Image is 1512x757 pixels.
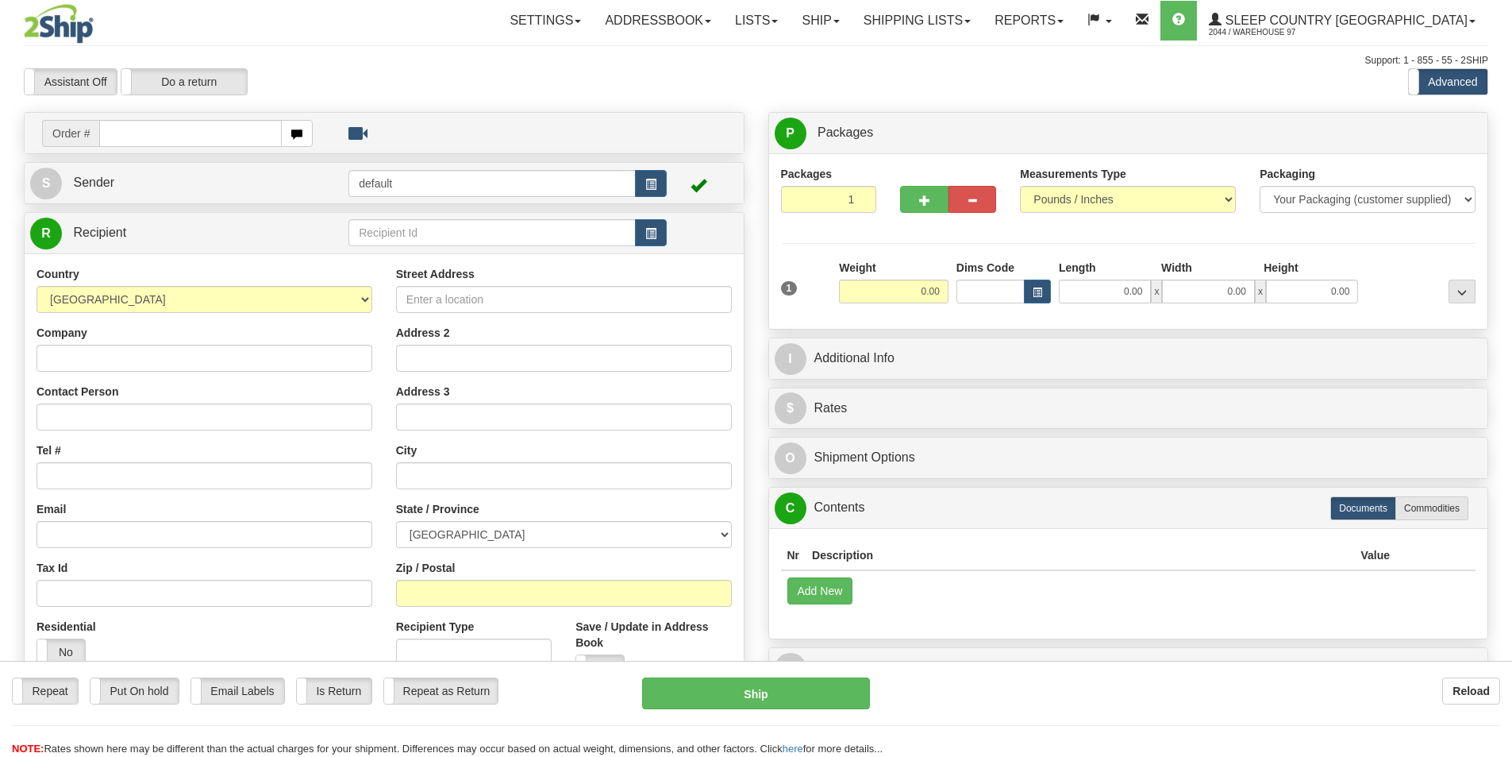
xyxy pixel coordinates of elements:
[575,619,731,651] label: Save / Update in Address Book
[723,1,790,41] a: Lists
[30,218,62,249] span: R
[1395,496,1468,520] label: Commodities
[1161,260,1192,276] label: Width
[1409,69,1487,95] label: Advanced
[396,501,479,517] label: State / Province
[73,176,114,189] span: Sender
[30,167,348,199] a: S Sender
[839,260,875,276] label: Weight
[1354,541,1396,570] th: Value
[37,325,87,341] label: Company
[790,1,851,41] a: Ship
[30,217,314,249] a: R Recipient
[1059,260,1096,276] label: Length
[396,560,456,576] label: Zip / Postal
[396,325,450,341] label: Address 2
[1151,280,1162,303] span: x
[24,4,94,44] img: logo2044.jpg
[1452,685,1490,697] b: Reload
[42,120,99,147] span: Order #
[593,1,723,41] a: Addressbook
[191,678,284,704] label: Email Labels
[642,678,870,709] button: Ship
[781,166,833,182] label: Packages
[396,442,417,458] label: City
[783,743,803,755] a: here
[775,392,806,424] span: $
[121,69,247,95] label: Do a return
[37,501,66,517] label: Email
[30,168,62,199] span: S
[775,442,1483,474] a: OShipment Options
[775,343,806,375] span: I
[37,442,61,458] label: Tel #
[1020,166,1126,182] label: Measurements Type
[852,1,983,41] a: Shipping lists
[13,678,78,704] label: Repeat
[73,226,126,239] span: Recipient
[396,266,475,282] label: Street Address
[384,678,498,704] label: Repeat as Return
[90,678,179,704] label: Put On hold
[396,286,732,313] input: Enter a location
[37,619,96,635] label: Residential
[348,219,636,246] input: Recipient Id
[1475,297,1510,459] iframe: chat widget
[983,1,1075,41] a: Reports
[24,54,1488,68] div: Support: 1 - 855 - 55 - 2SHIP
[297,678,371,704] label: Is Return
[1264,260,1298,276] label: Height
[37,560,67,576] label: Tax Id
[775,653,806,685] span: R
[775,342,1483,375] a: IAdditional Info
[775,442,806,474] span: O
[787,577,853,604] button: Add New
[1197,1,1487,41] a: Sleep Country [GEOGRAPHIC_DATA] 2044 / Warehouse 97
[775,492,1483,524] a: CContents
[775,392,1483,425] a: $Rates
[12,743,44,755] span: NOTE:
[1442,678,1500,705] button: Reload
[775,492,806,524] span: C
[1209,25,1328,41] span: 2044 / Warehouse 97
[396,384,450,400] label: Address 3
[1222,14,1468,27] span: Sleep Country [GEOGRAPHIC_DATA]
[37,384,118,400] label: Contact Person
[1260,166,1315,182] label: Packaging
[775,117,1483,149] a: P Packages
[37,266,79,282] label: Country
[775,118,806,149] span: P
[25,69,117,95] label: Assistant Off
[956,260,1014,276] label: Dims Code
[781,541,806,570] th: Nr
[775,652,1483,685] a: RReturn Shipment
[1449,280,1475,303] div: ...
[1330,496,1396,520] label: Documents
[348,170,636,197] input: Sender Id
[37,639,85,665] label: No
[396,619,475,635] label: Recipient Type
[818,126,873,139] span: Packages
[576,655,624,681] label: No
[1255,280,1266,303] span: x
[498,1,593,41] a: Settings
[781,281,798,295] span: 1
[806,541,1354,570] th: Description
